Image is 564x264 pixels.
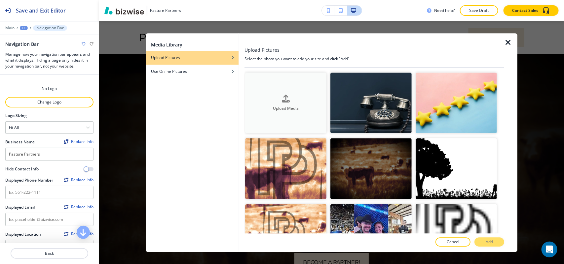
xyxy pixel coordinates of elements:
h2: Media Library [151,41,182,48]
button: Back [11,248,88,259]
button: Navigation Bar [33,25,67,31]
input: Ex. 561-222-1111 [5,186,94,199]
button: Contact Sales [504,5,559,16]
h2: Business Name [5,139,35,145]
h4: Upload Media [245,105,326,111]
button: ReplaceReplace Info [64,205,94,209]
span: Find and replace this information across Bizwise [64,205,94,210]
h4: Fit all [9,125,19,131]
h2: Displayed Location [5,231,41,237]
button: +1 [20,26,28,30]
h2: Logo Sizing [5,113,27,119]
h2: Displayed Email [5,204,35,210]
span: Find and replace this information across Bizwise [64,178,94,183]
div: Replace Info [64,205,94,209]
img: Replace [64,205,68,209]
h2: Hide Contact Info [5,166,39,172]
h4: Use Online Pictures [151,69,187,74]
div: Open Intercom Messenger [542,242,557,257]
input: Manual Input [6,241,86,252]
button: ReplaceReplace Info [64,139,94,144]
p: Back [11,250,88,256]
img: Bizwise Logo [104,7,144,15]
button: Use Online Pictures [146,65,239,78]
h3: Manage how your navigation bar appears and what it displays. Hiding a page only hides it in your ... [5,51,94,69]
button: ReplaceReplace Info [64,232,94,236]
p: Contact Sales [512,8,538,14]
h4: Upload Pictures [151,55,180,61]
button: Pasture Partners [104,6,181,15]
button: ReplaceReplace Info [64,178,94,182]
h4: Select the photo you want to add your site and click "Add" [244,56,504,62]
img: Replace [64,178,68,182]
h3: Pasture Partners [150,8,181,14]
img: Replace [64,139,68,144]
button: Main [5,26,15,30]
img: Replace [64,232,68,236]
h3: Upload Pictures [244,46,280,53]
div: Replace Info [64,178,94,182]
h2: Save and Exit Editor [16,7,66,15]
button: Save Draft [460,5,498,16]
p: Cancel [447,239,459,245]
button: Upload Pictures [146,51,239,65]
span: Find and replace this information across Bizwise [64,139,94,145]
input: Ex. placeholder@bizwise.com [5,213,94,226]
p: Save Draft [469,8,490,14]
span: Find and replace this information across Bizwise [64,232,94,237]
h3: Need help? [434,8,455,14]
button: Upload Media [245,73,326,133]
button: Cancel [435,237,470,247]
h2: Navigation Bar [5,41,39,47]
p: Change Logo [6,99,93,105]
button: Change Logo [5,97,94,107]
h4: No Logo [42,86,57,92]
p: Navigation Bar [36,26,64,30]
h2: Displayed Phone Number [5,177,53,183]
div: Replace Info [64,232,94,236]
div: Replace Info [64,139,94,144]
